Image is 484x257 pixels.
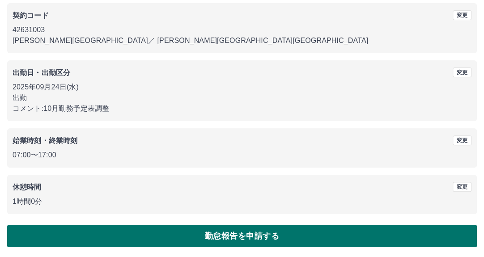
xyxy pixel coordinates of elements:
[13,12,49,19] b: 契約コード
[13,196,471,207] p: 1時間0分
[13,35,471,46] p: [PERSON_NAME][GEOGRAPHIC_DATA] ／ [PERSON_NAME][GEOGRAPHIC_DATA][GEOGRAPHIC_DATA]
[453,67,471,77] button: 変更
[13,103,471,114] p: コメント: 10月勤務予定表調整
[453,10,471,20] button: 変更
[13,137,77,144] b: 始業時刻・終業時刻
[453,182,471,192] button: 変更
[13,93,471,103] p: 出勤
[13,150,471,160] p: 07:00 〜 17:00
[13,25,471,35] p: 42631003
[13,82,471,93] p: 2025年09月24日(水)
[453,135,471,145] button: 変更
[7,225,477,247] button: 勤怠報告を申請する
[13,69,70,76] b: 出勤日・出勤区分
[13,183,42,191] b: 休憩時間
